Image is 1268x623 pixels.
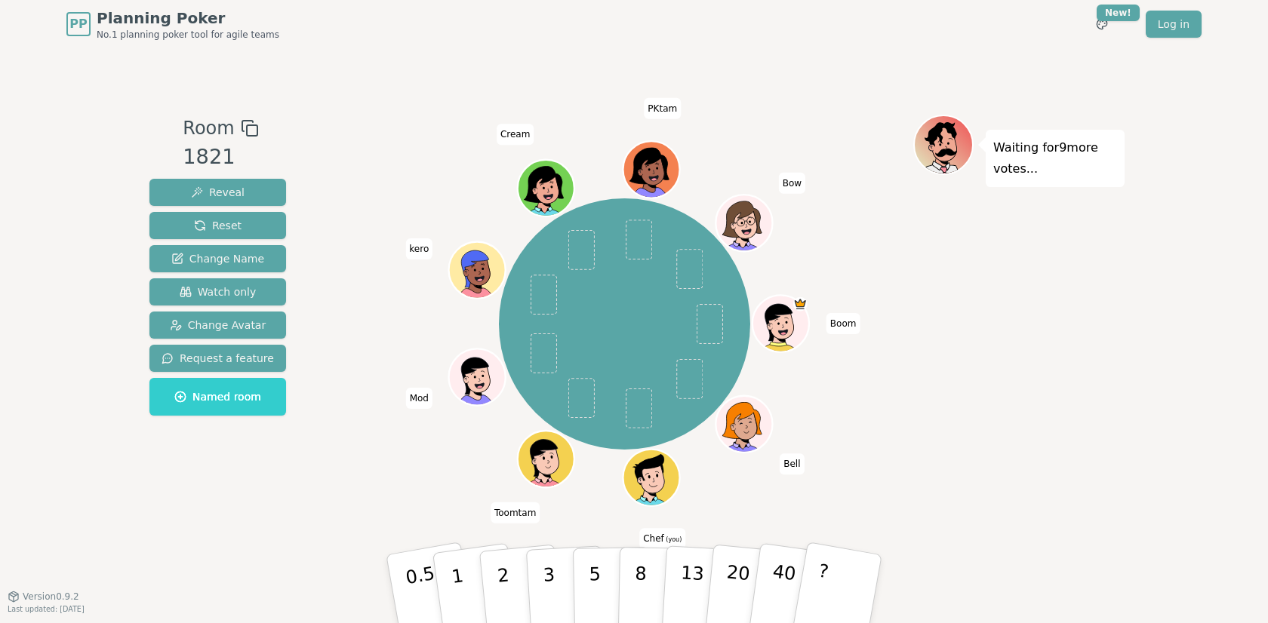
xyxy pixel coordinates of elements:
[174,389,261,404] span: Named room
[149,278,286,305] button: Watch only
[194,218,242,233] span: Reset
[8,591,79,603] button: Version0.9.2
[149,179,286,206] button: Reveal
[639,528,685,549] span: Click to change your name
[491,502,540,523] span: Click to change your name
[826,313,860,334] span: Click to change your name
[149,378,286,416] button: Named room
[497,124,534,145] span: Click to change your name
[149,311,286,339] button: Change Avatar
[644,98,681,119] span: Click to change your name
[23,591,79,603] span: Version 0.9.2
[162,351,274,366] span: Request a feature
[664,536,682,543] span: (you)
[170,318,266,333] span: Change Avatar
[1146,11,1202,38] a: Log in
[69,15,87,33] span: PP
[993,137,1117,180] p: Waiting for 9 more votes...
[171,251,264,266] span: Change Name
[405,238,432,259] span: Click to change your name
[1097,5,1140,21] div: New!
[779,173,805,194] span: Click to change your name
[406,388,432,409] span: Click to change your name
[183,115,234,142] span: Room
[1088,11,1116,38] button: New!
[180,284,257,299] span: Watch only
[149,245,286,272] button: Change Name
[149,212,286,239] button: Reset
[191,185,245,200] span: Reveal
[780,453,804,474] span: Click to change your name
[183,142,258,173] div: 1821
[149,345,286,372] button: Request a feature
[793,297,808,311] span: Boom is the host
[97,8,279,29] span: Planning Poker
[8,605,85,613] span: Last updated: [DATE]
[97,29,279,41] span: No.1 planning poker tool for agile teams
[66,8,279,41] a: PPPlanning PokerNo.1 planning poker tool for agile teams
[625,451,679,505] button: Click to change your avatar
